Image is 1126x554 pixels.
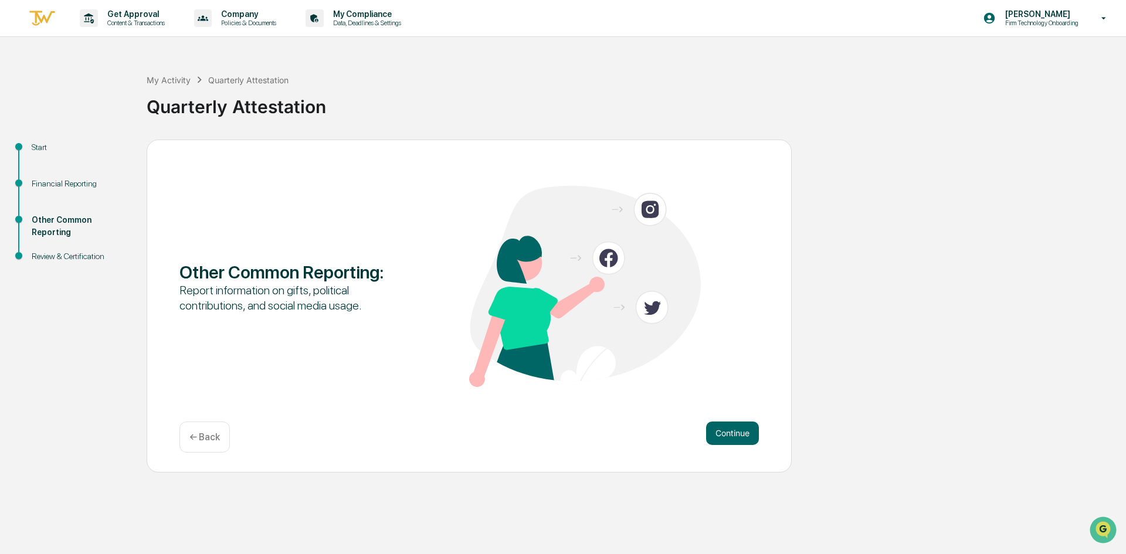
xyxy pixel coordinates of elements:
[23,170,74,182] span: Data Lookup
[23,148,76,159] span: Preclearance
[706,422,759,445] button: Continue
[85,149,94,158] div: 🗄️
[996,19,1084,27] p: Firm Technology Onboarding
[80,143,150,164] a: 🗄️Attestations
[32,250,128,263] div: Review & Certification
[208,75,289,85] div: Quarterly Attestation
[469,186,701,387] img: Other Common Reporting
[12,171,21,181] div: 🔎
[40,101,148,111] div: We're available if you need us!
[212,19,282,27] p: Policies & Documents
[97,148,145,159] span: Attestations
[40,90,192,101] div: Start new chat
[212,9,282,19] p: Company
[179,283,411,313] div: Report information on gifts, political contributions, and social media usage.
[996,9,1084,19] p: [PERSON_NAME]
[7,165,79,186] a: 🔎Data Lookup
[324,9,407,19] p: My Compliance
[179,261,411,283] div: Other Common Reporting :
[189,431,220,443] p: ← Back
[12,149,21,158] div: 🖐️
[83,198,142,208] a: Powered byPylon
[7,143,80,164] a: 🖐️Preclearance
[199,93,213,107] button: Start new chat
[32,214,128,239] div: Other Common Reporting
[12,25,213,43] p: How can we help?
[98,19,171,27] p: Content & Transactions
[324,19,407,27] p: Data, Deadlines & Settings
[98,9,171,19] p: Get Approval
[32,141,128,154] div: Start
[12,90,33,111] img: 1746055101610-c473b297-6a78-478c-a979-82029cc54cd1
[32,178,128,190] div: Financial Reporting
[1088,515,1120,547] iframe: Open customer support
[147,87,1120,117] div: Quarterly Attestation
[28,9,56,28] img: logo
[147,75,191,85] div: My Activity
[117,199,142,208] span: Pylon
